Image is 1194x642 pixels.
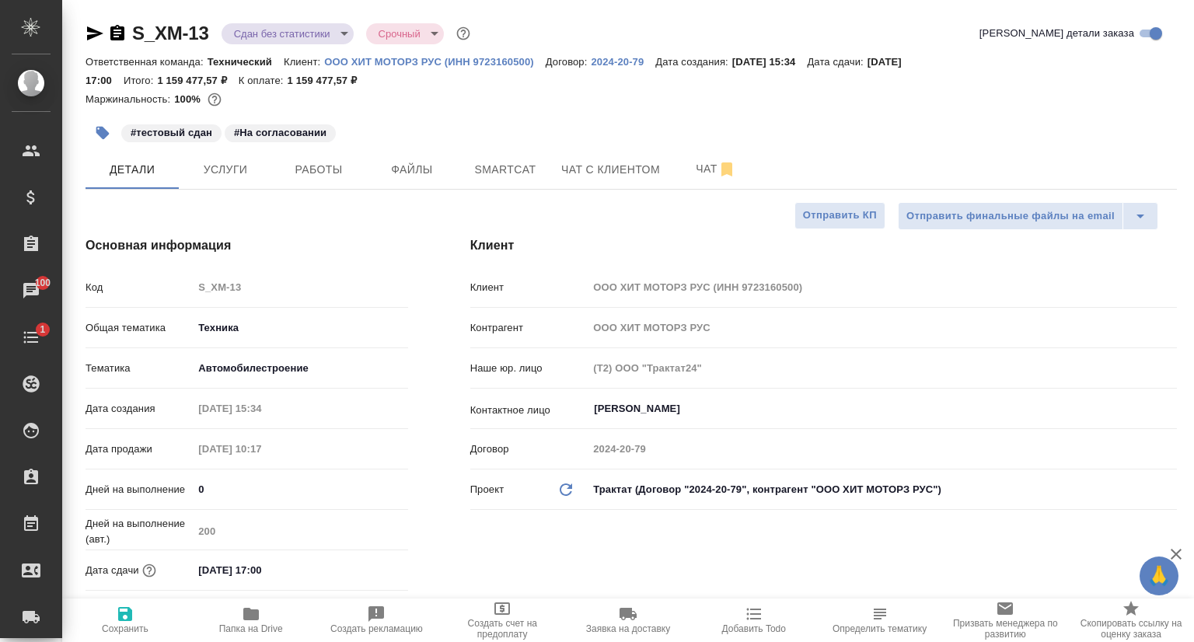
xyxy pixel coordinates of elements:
p: Тематика [86,361,193,376]
p: Контактное лицо [470,403,588,418]
button: Сохранить [62,598,188,642]
span: Сохранить [102,623,148,634]
svg: Отписаться [717,160,736,179]
a: 2024-20-79 [591,54,655,68]
p: Дата сдачи: [807,56,867,68]
button: Сдан без статистики [229,27,335,40]
p: Клиент [470,280,588,295]
div: Сдан без статистики [366,23,444,44]
h4: Основная информация [86,236,408,255]
input: Пустое поле [588,316,1177,339]
button: Заявка на доставку [565,598,691,642]
span: Создать счет на предоплату [449,618,556,640]
button: Скопировать ссылку [108,24,127,43]
p: Код [86,280,193,295]
span: Добавить Todo [722,623,786,634]
p: Контрагент [470,320,588,336]
a: 1 [4,318,58,357]
a: 100 [4,271,58,310]
span: Услуги [188,160,263,180]
input: Пустое поле [588,438,1177,460]
div: Сдан без статистики [222,23,354,44]
button: Создать счет на предоплату [439,598,565,642]
p: Дата сдачи [86,563,139,578]
p: Договор: [546,56,592,68]
div: split button [898,202,1158,230]
p: Договор [470,441,588,457]
p: Технический [208,56,284,68]
p: Дней на выполнение (авт.) [86,516,193,547]
p: #тестовый сдан [131,125,212,141]
span: Работы [281,160,356,180]
span: 1 [30,322,54,337]
p: 1 159 477,57 ₽ [157,75,238,86]
input: ✎ Введи что-нибудь [193,559,329,581]
p: Дата продажи [86,441,193,457]
p: Проект [470,482,504,497]
input: Пустое поле [588,276,1177,298]
p: Наше юр. лицо [470,361,588,376]
button: Добавить тэг [86,116,120,150]
span: Отправить КП [803,207,877,225]
button: Скопировать ссылку для ЯМессенджера [86,24,104,43]
span: Определить тематику [833,623,927,634]
button: Папка на Drive [188,598,314,642]
button: Скопировать ссылку на оценку заказа [1068,598,1194,642]
p: Дней на выполнение [86,482,193,497]
a: ООО ХИТ МОТОРЗ РУС (ИНН 9723160500) [324,54,546,68]
p: 2024-20-79 [591,56,655,68]
p: Общая тематика [86,320,193,336]
span: Smartcat [468,160,543,180]
button: Доп статусы указывают на важность/срочность заказа [453,23,473,44]
p: Дата создания: [655,56,731,68]
button: Отправить КП [794,202,885,229]
p: #На согласовании [234,125,326,141]
h4: Клиент [470,236,1177,255]
div: Автомобилестроение [193,355,407,382]
input: ✎ Введи что-нибудь [193,478,407,501]
input: Пустое поле [193,520,407,543]
button: Добавить Todo [691,598,817,642]
button: Срочный [374,27,425,40]
span: [PERSON_NAME] детали заказа [979,26,1134,41]
button: Призвать менеджера по развитию [942,598,1068,642]
p: 100% [174,93,204,105]
button: Отправить финальные файлы на email [898,202,1123,230]
button: 🙏 [1140,557,1178,595]
input: Пустое поле [193,438,329,460]
button: Создать рекламацию [314,598,440,642]
p: Ответственная команда: [86,56,208,68]
p: [DATE] 15:34 [732,56,808,68]
input: Пустое поле [193,397,329,420]
p: Дата создания [86,401,193,417]
button: 2675.82 RUB; [204,89,225,110]
p: Клиент: [284,56,324,68]
p: Итого: [124,75,157,86]
p: К оплате: [239,75,288,86]
span: Папка на Drive [219,623,283,634]
span: Чат с клиентом [561,160,660,180]
span: Чат [679,159,753,179]
button: Open [1168,407,1171,410]
p: 1 159 477,57 ₽ [288,75,368,86]
span: Заявка на доставку [586,623,670,634]
span: Призвать менеджера по развитию [951,618,1059,640]
button: Определить тематику [817,598,943,642]
p: ООО ХИТ МОТОРЗ РУС (ИНН 9723160500) [324,56,546,68]
a: S_XM-13 [132,23,209,44]
input: Пустое поле [588,357,1177,379]
span: 100 [26,275,61,291]
p: Маржинальность: [86,93,174,105]
span: Файлы [375,160,449,180]
span: Отправить финальные файлы на email [906,208,1115,225]
span: Создать рекламацию [330,623,423,634]
div: Техника [193,315,407,341]
span: 🙏 [1146,560,1172,592]
div: Трактат (Договор "2024-20-79", контрагент "ООО ХИТ МОТОРЗ РУС") [588,476,1177,503]
span: Скопировать ссылку на оценку заказа [1077,618,1185,640]
button: Если добавить услуги и заполнить их объемом, то дата рассчитается автоматически [139,560,159,581]
input: Пустое поле [193,276,407,298]
span: Детали [95,160,169,180]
